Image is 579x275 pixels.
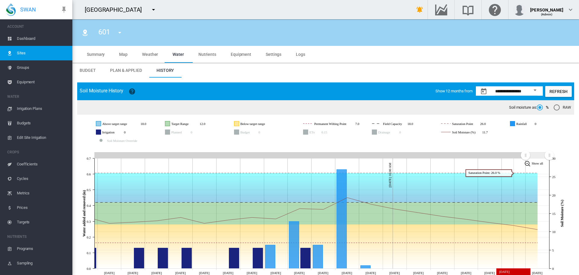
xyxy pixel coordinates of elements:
g: Soil Moisture (%) [441,130,498,135]
tspan: 0.7 [87,157,91,160]
g: Irrigation Wed 08 Oct, 2025 0.13 [253,248,263,269]
tspan: [DATE] [389,271,400,275]
tspan: 0.6 [87,172,91,176]
md-icon: icon-menu-down [150,6,157,13]
button: icon-help-circle [126,85,138,98]
span: 601 [98,28,110,36]
tspan: [DATE] [508,271,519,275]
span: Weather [142,52,158,57]
tspan: [DATE] [294,271,305,275]
md-icon: icon-menu-down [116,29,123,36]
tspan: [DATE] [199,271,210,275]
tspan: 30 [552,157,555,160]
g: Above target range [96,121,151,126]
span: Settings [266,52,281,57]
g: Drainage [372,130,410,135]
button: Click Refresh to update site data if new data or settings changes have recently been applied to t... [545,86,572,97]
span: Programs [17,241,68,256]
md-icon: Go to the Data Hub [434,6,448,13]
button: icon-bell-ring [414,4,426,16]
g: Irrigation Tue 07 Oct, 2025 0.13 [229,248,239,269]
span: Water [172,52,184,57]
button: icon-menu-down [147,4,160,16]
md-icon: Click here for help [488,6,502,13]
md-icon: icon-chevron-down [567,6,574,13]
tspan: Soil Moisture (%) [560,200,564,227]
span: Show 12 months from [435,89,473,93]
span: SWAN [20,6,36,13]
tspan: Show all [532,161,543,165]
md-icon: icon-pin [60,6,68,13]
g: Soil Moisture Override [96,138,160,143]
g: Irrigation Wed 01 Oct, 2025 0.13 [95,248,96,269]
span: Soil Moisture History [80,88,123,94]
div: [PERSON_NAME] [530,5,563,11]
g: Permanent Wilting Point [303,121,371,126]
span: Dashboard [17,31,68,46]
md-icon: icon-bell-ring [416,6,423,13]
tspan: [DATE] [247,271,257,275]
md-radio-button: % [537,105,549,110]
tspan: 0 [552,267,554,270]
tspan: 10 [552,230,555,234]
tspan: Water added and removed (in) [82,190,86,237]
tspan: 0.1 [87,251,91,255]
span: Logs [296,52,305,57]
tspan: [DATE] [342,271,352,275]
span: Targets [17,215,68,229]
span: Coefficients [17,157,68,171]
g: Rainfall [510,121,545,126]
button: Open calendar [530,85,540,96]
g: Irrigation [96,130,134,135]
tspan: 5 [552,248,554,252]
tspan: [DATE] [271,271,281,275]
span: (Admin) [541,13,553,16]
md-radio-button: RAW [554,105,571,110]
span: Cycles [17,171,68,186]
md-icon: Search the knowledge base [461,6,475,13]
tspan: [DATE] [484,271,495,275]
span: Soil moisture as: [509,105,537,110]
img: profile.jpg [513,4,525,16]
tspan: [DATE] [151,271,162,275]
span: Equipment [17,75,68,89]
span: CROPS [7,147,68,157]
button: Click to go to list of Sites [79,27,91,39]
g: Rainfall Fri 10 Oct, 2025 0.3 [289,222,299,269]
tspan: 15 [552,212,555,216]
span: Irrigation Plans [17,101,68,116]
tspan: [DATE] [365,271,376,275]
g: Saturation Point [441,121,495,126]
span: History [157,68,174,73]
span: Groups [17,60,68,75]
span: Map [119,52,128,57]
tspan: [DATE] [104,271,115,275]
tspan: 0.0 [87,267,91,270]
span: Metrics [17,186,68,200]
span: Plan & Applied [110,68,142,73]
g: Irrigation Fri 10 Oct, 2025 0.13 [301,248,311,269]
g: Budget [234,130,269,135]
g: Irrigation Sat 04 Oct, 2025 0.13 [158,248,168,269]
tspan: [DATE] [223,271,233,275]
g: Irrigation Fri 03 Oct, 2025 0.13 [134,248,144,269]
g: Rainfall Sat 11 Oct, 2025 0.15 [313,245,323,269]
span: Nutrients [198,52,216,57]
md-icon: icon-map-marker-radius [81,29,89,36]
g: ETo [303,130,332,135]
span: Sites [17,46,68,60]
tspan: 20 [552,193,555,197]
tspan: 0.5 [87,188,91,192]
span: Equipment [231,52,251,57]
span: Summary [87,52,105,57]
g: Planned [165,130,201,135]
g: Field Capacity [372,121,423,126]
button: icon-menu-down [114,27,126,39]
g: Irrigation Sun 05 Oct, 2025 0.13 [182,248,192,269]
tspan: 25 [552,175,555,179]
g: Rainfall Thu 09 Oct, 2025 0.15 [265,245,275,269]
tspan: [DATE] [437,271,448,275]
tspan: [DATE] [175,271,186,275]
rect: Zoom chart using cursor arrows [525,152,549,158]
g: Zoom chart using cursor arrows [544,150,555,161]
